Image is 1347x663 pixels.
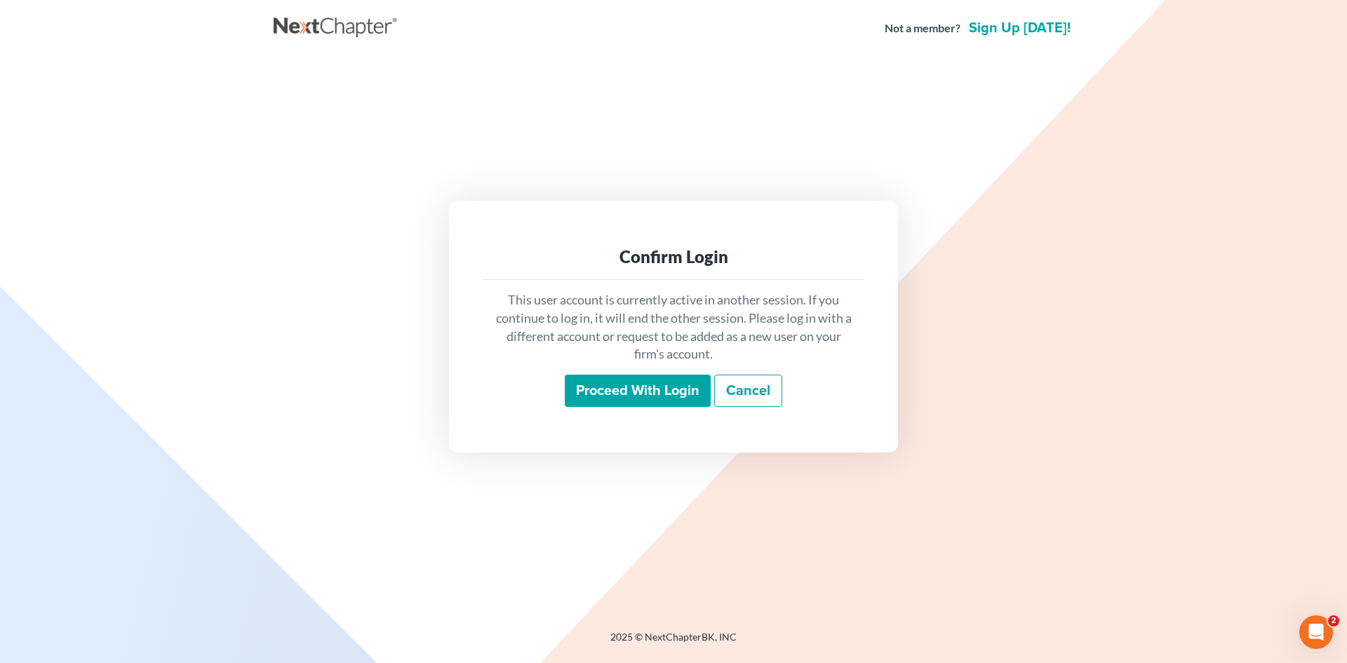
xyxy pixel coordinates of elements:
a: Sign up [DATE]! [966,21,1073,35]
span: 2 [1328,615,1339,627]
iframe: Intercom live chat [1299,615,1333,649]
strong: Not a member? [885,20,960,36]
input: Proceed with login [565,375,711,407]
div: 2025 © NextChapterBK, INC [274,630,1073,655]
p: This user account is currently active in another session. If you continue to log in, it will end ... [494,291,853,363]
a: Cancel [714,375,782,407]
div: Confirm Login [494,246,853,268]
